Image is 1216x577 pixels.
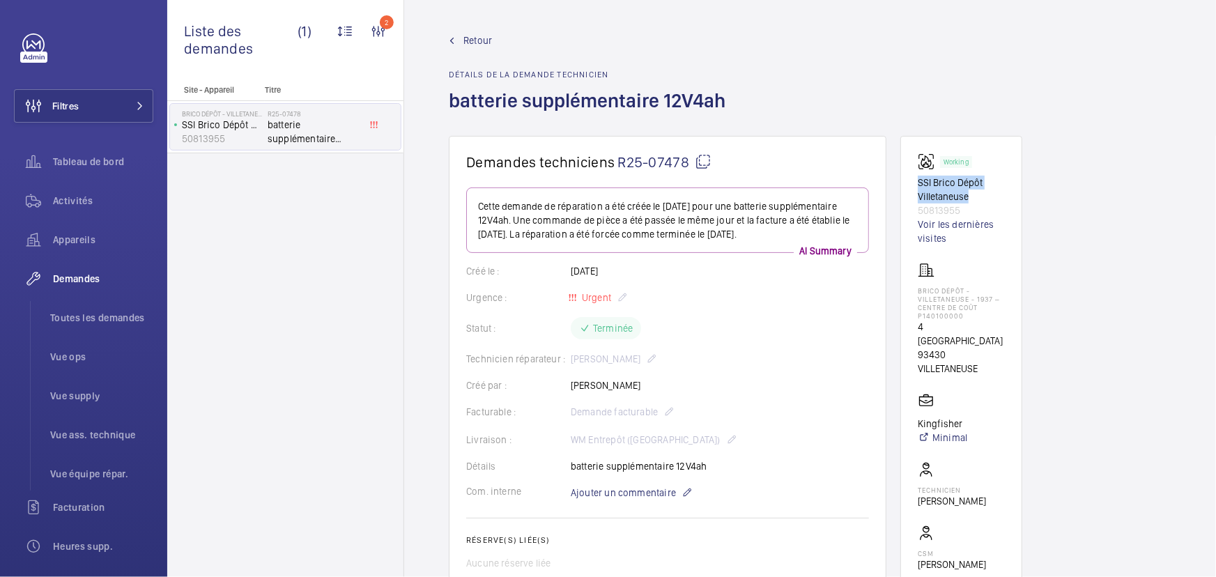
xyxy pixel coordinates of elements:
[466,535,869,545] h2: Réserve(s) liée(s)
[918,348,1005,376] p: 93430 VILLETANEUSE
[918,153,940,170] img: fire_alarm.svg
[449,70,734,79] h2: Détails de la demande technicien
[50,350,153,364] span: Vue ops
[466,153,615,171] span: Demandes techniciens
[463,33,492,47] span: Retour
[53,272,153,286] span: Demandes
[571,486,676,500] span: Ajouter un commentaire
[182,118,262,132] p: SSI Brico Dépôt Villetaneuse
[918,217,1005,245] a: Voir les dernières visites
[53,194,153,208] span: Activités
[53,539,153,553] span: Heures supp.
[794,244,857,258] p: AI Summary
[268,109,360,118] h2: R25-07478
[184,22,298,57] span: Liste des demandes
[50,389,153,403] span: Vue supply
[918,417,967,431] p: Kingfisher
[53,155,153,169] span: Tableau de bord
[918,549,986,557] p: CSM
[944,160,969,164] p: Working
[53,233,153,247] span: Appareils
[182,109,262,118] p: Brico Dépôt - VILLETANEUSE - 1937 – centre de coût P140100000
[617,153,711,171] span: R25-07478
[918,176,1005,203] p: SSI Brico Dépôt Villetaneuse
[918,203,1005,217] p: 50813955
[918,557,986,571] p: [PERSON_NAME]
[449,88,734,136] h1: batterie supplémentaire 12V4ah
[265,85,357,95] p: Titre
[268,118,360,146] span: batterie supplémentaire 12V4ah
[918,494,986,508] p: [PERSON_NAME]
[50,467,153,481] span: Vue équipe répar.
[182,132,262,146] p: 50813955
[918,320,1005,348] p: 4 [GEOGRAPHIC_DATA]
[53,500,153,514] span: Facturation
[50,428,153,442] span: Vue ass. technique
[167,85,259,95] p: Site - Appareil
[14,89,153,123] button: Filtres
[50,311,153,325] span: Toutes les demandes
[918,431,967,445] a: Minimal
[918,486,986,494] p: Technicien
[52,99,79,113] span: Filtres
[918,286,1005,320] p: Brico Dépôt - VILLETANEUSE - 1937 – centre de coût P140100000
[478,199,857,241] p: Cette demande de réparation a été créée le [DATE] pour une batterie supplémentaire 12V4ah. Une co...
